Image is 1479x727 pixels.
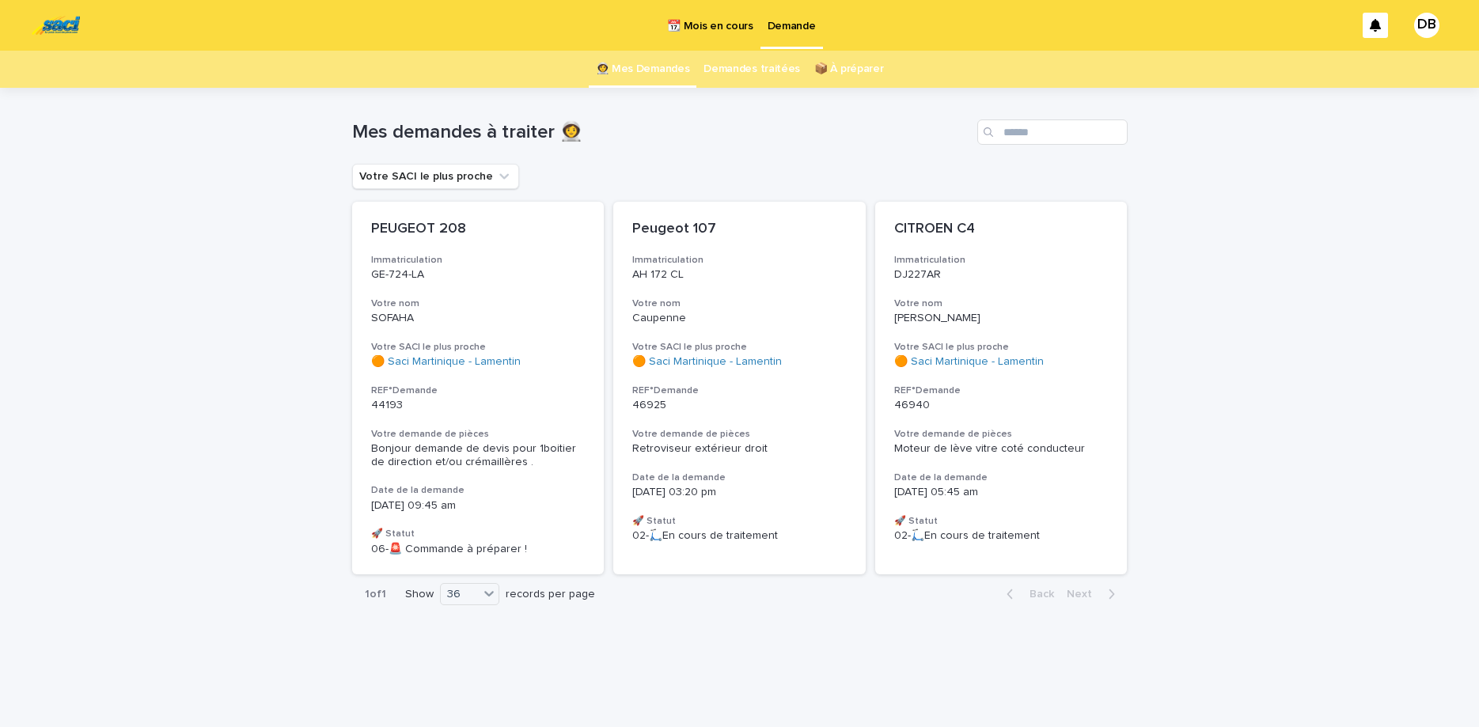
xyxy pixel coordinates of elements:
[894,341,1109,354] h3: Votre SACI le plus proche
[613,202,866,574] a: Peugeot 107ImmatriculationAH 172 CLVotre nomCaupenneVotre SACI le plus proche🟠 Saci Martinique - ...
[506,588,595,601] p: records per page
[632,471,847,484] h3: Date de la demande
[814,51,883,88] a: 📦 À préparer
[894,312,1109,325] p: [PERSON_NAME]
[894,443,1085,454] span: Moteur de lève vitre coté conducteur
[632,384,847,397] h3: REF°Demande
[371,297,586,310] h3: Votre nom
[894,221,1109,238] p: CITROEN C4
[894,355,1044,369] a: 🟠 Saci Martinique - Lamentin
[1020,589,1054,600] span: Back
[894,529,1109,543] p: 02-🛴En cours de traitement
[632,399,847,412] p: 46925
[1414,13,1439,38] div: DB
[894,471,1109,484] h3: Date de la demande
[371,221,586,238] p: PEUGEOT 208
[632,443,768,454] span: Retroviseur extérieur droit
[371,355,521,369] a: 🟠 Saci Martinique - Lamentin
[441,586,479,603] div: 36
[894,254,1109,267] h3: Immatriculation
[632,268,847,282] p: AH 172 CL
[405,588,434,601] p: Show
[371,528,586,540] h3: 🚀 Statut
[371,543,586,556] p: 06-🚨 Commande à préparer !
[596,51,690,88] a: 👩‍🚀 Mes Demandes
[371,341,586,354] h3: Votre SACI le plus proche
[894,515,1109,528] h3: 🚀 Statut
[371,384,586,397] h3: REF°Demande
[352,575,399,614] p: 1 of 1
[632,254,847,267] h3: Immatriculation
[371,428,586,441] h3: Votre demande de pièces
[371,443,579,468] span: Bonjour demande de devis pour 1boitier de direction et/ou crémaillères .
[371,499,586,513] p: [DATE] 09:45 am
[632,341,847,354] h3: Votre SACI le plus proche
[371,312,586,325] p: SOFAHA
[632,297,847,310] h3: Votre nom
[875,202,1128,574] a: CITROEN C4ImmatriculationDJ227ARVotre nom[PERSON_NAME]Votre SACI le plus proche🟠 Saci Martinique ...
[632,428,847,441] h3: Votre demande de pièces
[32,9,80,41] img: UC29JcTLQ3GheANZ19ks
[994,587,1060,601] button: Back
[894,428,1109,441] h3: Votre demande de pièces
[352,202,605,574] a: PEUGEOT 208ImmatriculationGE-724-LAVotre nomSOFAHAVotre SACI le plus proche🟠 Saci Martinique - La...
[632,221,847,238] p: Peugeot 107
[352,121,971,144] h1: Mes demandes à traiter 👩‍🚀
[1060,587,1128,601] button: Next
[894,399,1109,412] p: 46940
[632,515,847,528] h3: 🚀 Statut
[894,486,1109,499] p: [DATE] 05:45 am
[371,254,586,267] h3: Immatriculation
[632,486,847,499] p: [DATE] 03:20 pm
[703,51,800,88] a: Demandes traitées
[1067,589,1102,600] span: Next
[371,268,586,282] p: GE-724-LA
[632,529,847,543] p: 02-🛴En cours de traitement
[371,484,586,497] h3: Date de la demande
[894,297,1109,310] h3: Votre nom
[977,119,1128,145] input: Search
[632,312,847,325] p: Caupenne
[632,355,782,369] a: 🟠 Saci Martinique - Lamentin
[894,268,1109,282] p: DJ227AR
[894,384,1109,397] h3: REF°Demande
[371,399,586,412] p: 44193
[352,164,519,189] button: Votre SACI le plus proche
